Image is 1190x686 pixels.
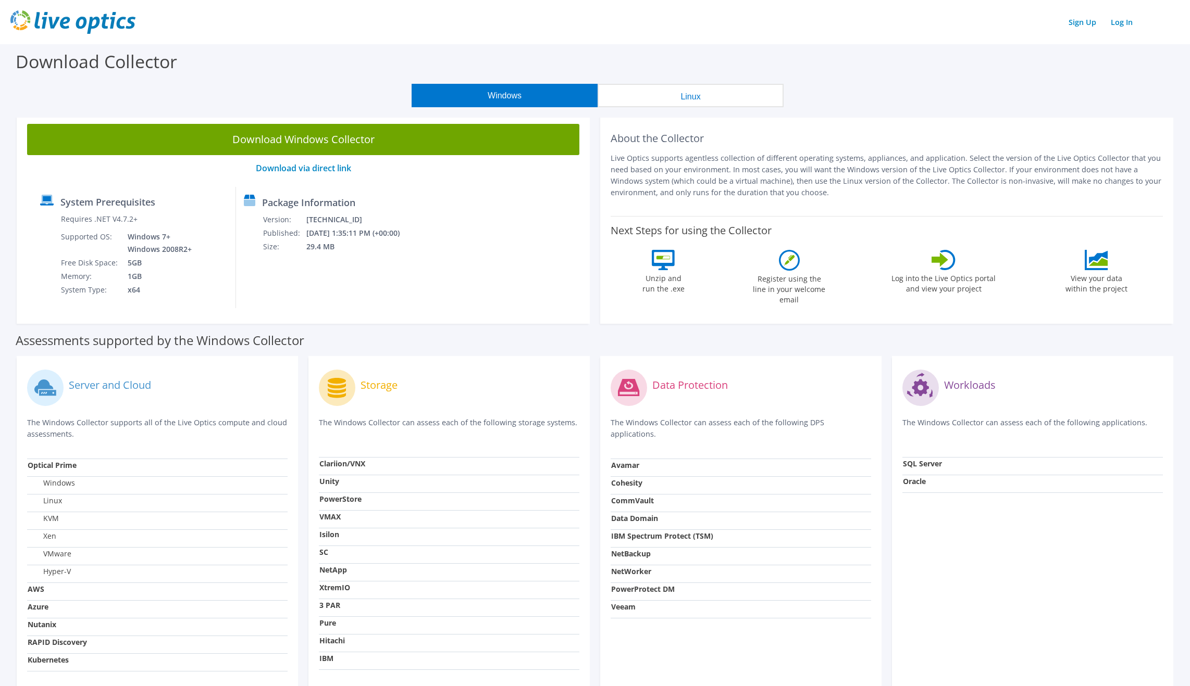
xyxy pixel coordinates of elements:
[319,459,365,468] strong: Clariion/VNX
[361,380,398,390] label: Storage
[263,213,306,226] td: Version:
[598,84,784,107] button: Linux
[611,602,636,612] strong: Veeam
[16,335,304,346] label: Assessments supported by the Windows Collector
[28,602,48,612] strong: Azure
[69,380,151,390] label: Server and Cloud
[306,240,414,253] td: 29.4 MB
[611,224,772,237] label: Next Steps for using the Collector
[319,529,339,539] strong: Isilon
[120,283,194,297] td: x64
[611,460,639,470] strong: Avamar
[750,271,828,305] label: Register using the line in your welcome email
[28,549,71,559] label: VMware
[611,478,642,488] strong: Cohesity
[944,380,996,390] label: Workloads
[319,582,350,592] strong: XtremIO
[652,380,728,390] label: Data Protection
[611,513,658,523] strong: Data Domain
[28,513,59,524] label: KVM
[120,230,194,256] td: Windows 7+ Windows 2008R2+
[61,214,138,224] label: Requires .NET V4.7.2+
[1106,15,1138,30] a: Log In
[1063,15,1101,30] a: Sign Up
[16,49,177,73] label: Download Collector
[611,496,654,505] strong: CommVault
[319,653,333,663] strong: IBM
[306,213,414,226] td: [TECHNICAL_ID]
[28,531,56,541] label: Xen
[263,240,306,253] td: Size:
[903,459,942,468] strong: SQL Server
[28,584,44,594] strong: AWS
[611,417,871,440] p: The Windows Collector can assess each of the following DPS applications.
[319,547,328,557] strong: SC
[319,476,339,486] strong: Unity
[60,283,120,297] td: System Type:
[263,226,306,240] td: Published:
[10,10,135,34] img: live_optics_svg.svg
[262,197,355,208] label: Package Information
[28,478,75,488] label: Windows
[28,566,71,577] label: Hyper-V
[256,162,351,174] a: Download via direct link
[891,270,996,294] label: Log into the Live Optics portal and view your project
[28,619,56,629] strong: Nutanix
[319,494,362,504] strong: PowerStore
[319,618,336,628] strong: Pure
[28,655,69,665] strong: Kubernetes
[903,476,926,486] strong: Oracle
[120,256,194,270] td: 5GB
[319,417,579,438] p: The Windows Collector can assess each of the following storage systems.
[611,584,675,594] strong: PowerProtect DM
[611,153,1163,198] p: Live Optics supports agentless collection of different operating systems, appliances, and applica...
[60,256,120,270] td: Free Disk Space:
[902,417,1163,438] p: The Windows Collector can assess each of the following applications.
[412,84,598,107] button: Windows
[319,565,347,575] strong: NetApp
[319,512,341,522] strong: VMAX
[60,230,120,256] td: Supported OS:
[1059,270,1134,294] label: View your data within the project
[639,270,687,294] label: Unzip and run the .exe
[306,226,414,240] td: [DATE] 1:35:11 PM (+00:00)
[319,636,345,645] strong: Hitachi
[28,460,77,470] strong: Optical Prime
[611,549,651,558] strong: NetBackup
[611,566,651,576] strong: NetWorker
[27,124,579,155] a: Download Windows Collector
[28,496,62,506] label: Linux
[60,197,155,207] label: System Prerequisites
[27,417,288,440] p: The Windows Collector supports all of the Live Optics compute and cloud assessments.
[120,270,194,283] td: 1GB
[611,132,1163,145] h2: About the Collector
[319,600,340,610] strong: 3 PAR
[28,637,87,647] strong: RAPID Discovery
[611,531,713,541] strong: IBM Spectrum Protect (TSM)
[60,270,120,283] td: Memory:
